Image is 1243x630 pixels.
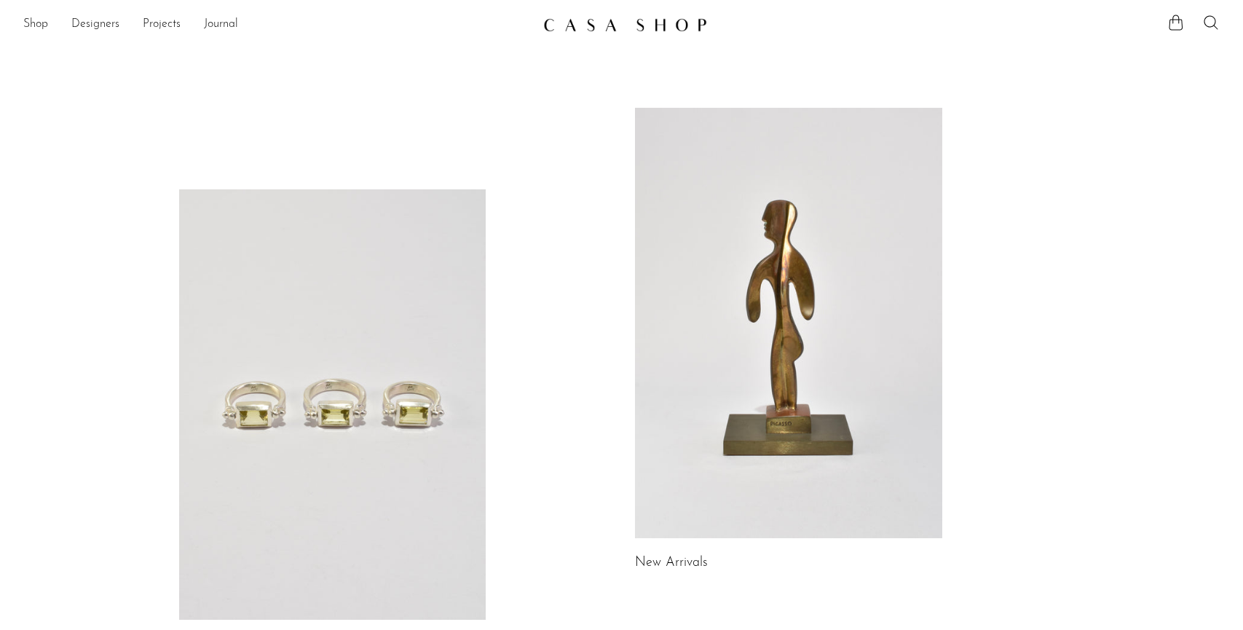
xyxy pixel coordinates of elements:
ul: NEW HEADER MENU [23,12,532,37]
a: New Arrivals [635,556,708,570]
nav: Desktop navigation [23,12,532,37]
a: Projects [143,15,181,34]
a: Designers [71,15,119,34]
a: Journal [204,15,238,34]
a: Shop [23,15,48,34]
